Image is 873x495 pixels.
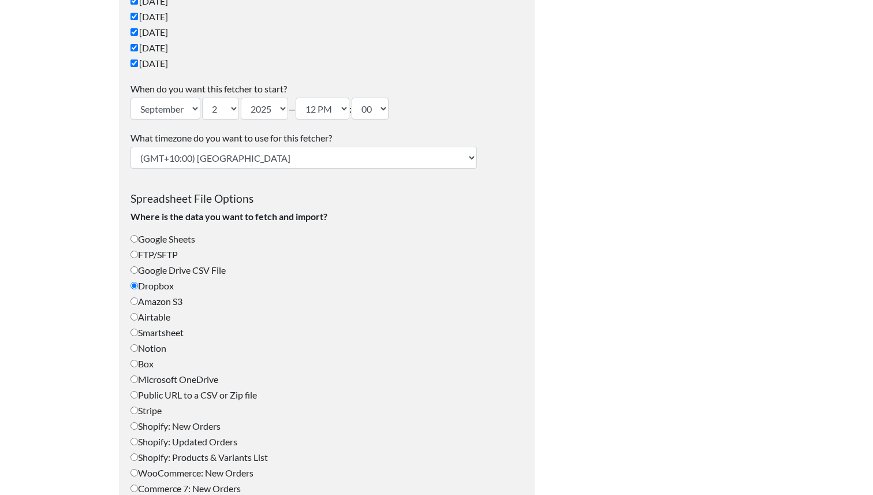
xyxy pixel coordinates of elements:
[130,266,138,274] input: Google Drive CSV File
[130,295,523,308] label: Amazon S3
[130,451,523,464] label: Shopify: Products & Variants List
[130,422,138,430] input: Shopify: New Orders
[130,210,523,224] label: Where is the data you want to fetch and import?
[130,251,138,258] input: FTP/SFTP
[130,82,523,120] div: — :
[130,279,523,293] label: Dropbox
[130,357,523,371] label: Box
[130,419,523,433] label: Shopify: New Orders
[130,248,523,262] label: FTP/SFTP
[130,326,523,340] label: Smartsheet
[130,41,523,55] label: [DATE]
[130,360,138,367] input: Box
[130,469,138,477] input: WooCommerce: New Orders
[130,313,138,321] input: Airtable
[130,10,523,24] label: [DATE]
[130,13,138,20] input: [DATE]
[130,235,138,243] input: Google Sheets
[130,282,138,289] input: Dropbox
[130,388,523,402] label: Public URL to a CSV or Zip file
[130,375,138,383] input: Microsoft OneDrive
[130,232,523,246] label: Google Sheets
[130,180,523,205] h3: Spreadsheet File Options
[130,82,523,96] label: When do you want this fetcher to start?
[130,438,138,445] input: Shopify: Updated Orders
[130,59,138,67] input: [DATE]
[130,466,523,480] label: WooCommerce: New Orders
[130,44,138,51] input: [DATE]
[130,485,138,492] input: Commerce 7: New Orders
[130,131,523,145] label: What timezone do you want to use for this fetcher?
[130,297,138,305] input: Amazon S3
[815,437,859,481] iframe: Drift Widget Chat Controller
[130,263,523,277] label: Google Drive CSV File
[130,453,138,461] input: Shopify: Products & Variants List
[130,28,138,36] input: [DATE]
[130,391,138,399] input: Public URL to a CSV or Zip file
[130,25,523,39] label: [DATE]
[130,407,138,414] input: Stripe
[130,341,523,355] label: Notion
[130,310,523,324] label: Airtable
[130,329,138,336] input: Smartsheet
[130,435,523,449] label: Shopify: Updated Orders
[130,344,138,352] input: Notion
[130,373,523,386] label: Microsoft OneDrive
[130,404,523,418] label: Stripe
[130,57,523,70] label: [DATE]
